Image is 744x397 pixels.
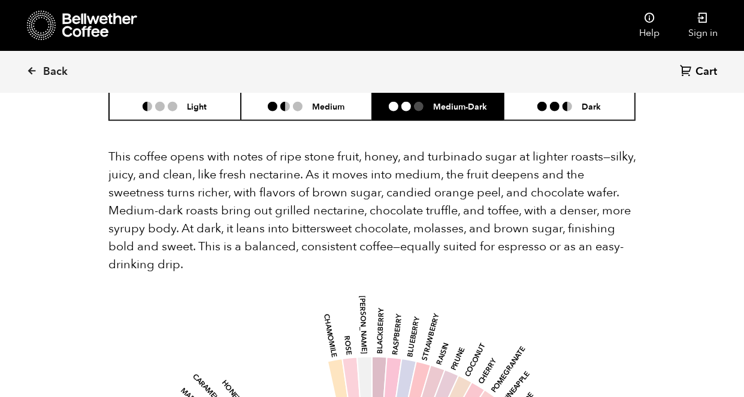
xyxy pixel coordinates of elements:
p: This coffee opens with notes of ripe stone fruit, honey, and turbinado sugar at lighter roasts—si... [108,148,636,274]
h6: Light [187,101,207,111]
span: Cart [695,65,717,79]
h6: Dark [582,101,601,111]
h6: Medium [312,101,344,111]
a: Cart [680,64,720,80]
span: Back [43,65,68,79]
h6: Medium-Dark [433,101,487,111]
